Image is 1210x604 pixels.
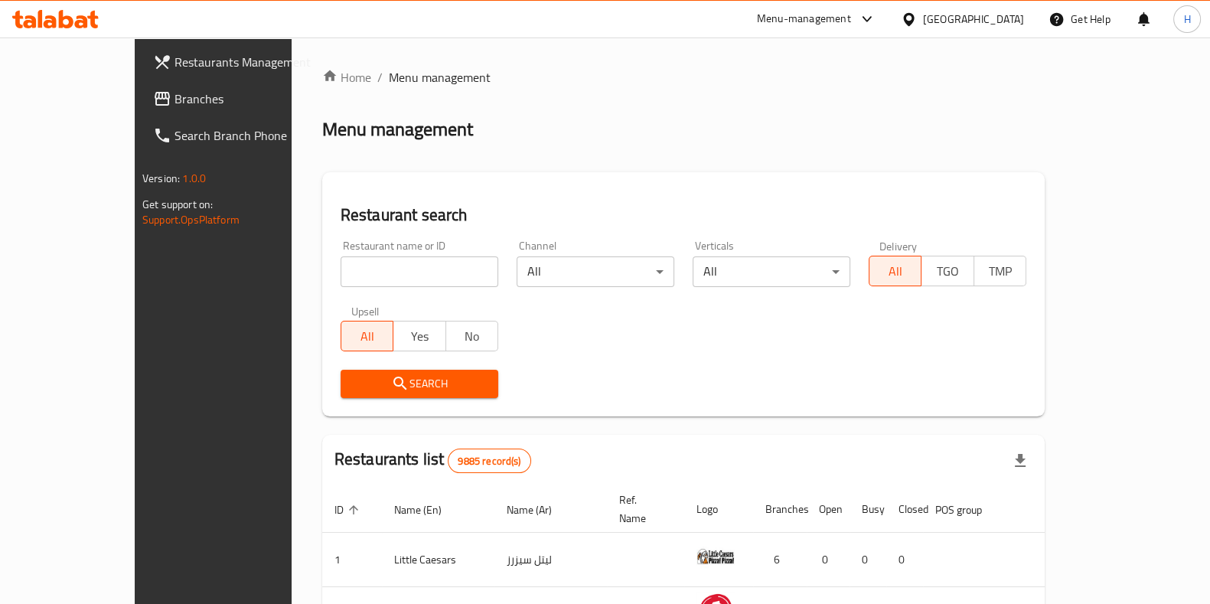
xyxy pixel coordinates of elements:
th: Busy [850,486,886,533]
th: Closed [886,486,923,533]
span: Ref. Name [619,491,666,527]
label: Upsell [351,305,380,316]
th: Branches [753,486,807,533]
div: Export file [1002,442,1039,479]
img: Little Caesars [696,537,735,576]
span: 1.0.0 [182,168,206,188]
h2: Restaurant search [341,204,1026,227]
span: Name (En) [394,501,461,519]
a: Branches [141,80,337,117]
label: Delivery [879,240,918,251]
span: Search Branch Phone [174,126,325,145]
span: All [876,260,915,282]
a: Home [322,68,371,87]
span: Version: [142,168,180,188]
button: Search [341,370,498,398]
span: Name (Ar) [507,501,572,519]
li: / [377,68,383,87]
div: All [693,256,850,287]
span: 9885 record(s) [448,454,530,469]
span: Restaurants Management [174,53,325,71]
span: Menu management [389,68,491,87]
span: TGO [928,260,967,282]
span: No [452,325,492,348]
a: Search Branch Phone [141,117,337,154]
td: ليتل سيزرز [494,533,607,587]
a: Restaurants Management [141,44,337,80]
span: Get support on: [142,194,213,214]
div: All [517,256,674,287]
td: 6 [753,533,807,587]
td: 0 [850,533,886,587]
h2: Menu management [322,117,473,142]
button: All [869,256,921,286]
span: Search [353,374,486,393]
td: Little Caesars [382,533,494,587]
button: No [445,321,498,351]
h2: Restaurants list [334,448,531,473]
span: POS group [935,501,1002,519]
span: Branches [174,90,325,108]
span: H [1183,11,1190,28]
div: Total records count [448,449,530,473]
button: Yes [393,321,445,351]
span: TMP [980,260,1020,282]
a: Support.OpsPlatform [142,210,240,230]
th: Open [807,486,850,533]
th: Logo [684,486,753,533]
span: All [347,325,387,348]
button: All [341,321,393,351]
div: [GEOGRAPHIC_DATA] [923,11,1024,28]
span: ID [334,501,364,519]
td: 0 [886,533,923,587]
input: Search for restaurant name or ID.. [341,256,498,287]
button: TMP [974,256,1026,286]
div: Menu-management [757,10,851,28]
span: Yes [400,325,439,348]
nav: breadcrumb [322,68,1045,87]
td: 1 [322,533,382,587]
button: TGO [921,256,974,286]
td: 0 [807,533,850,587]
